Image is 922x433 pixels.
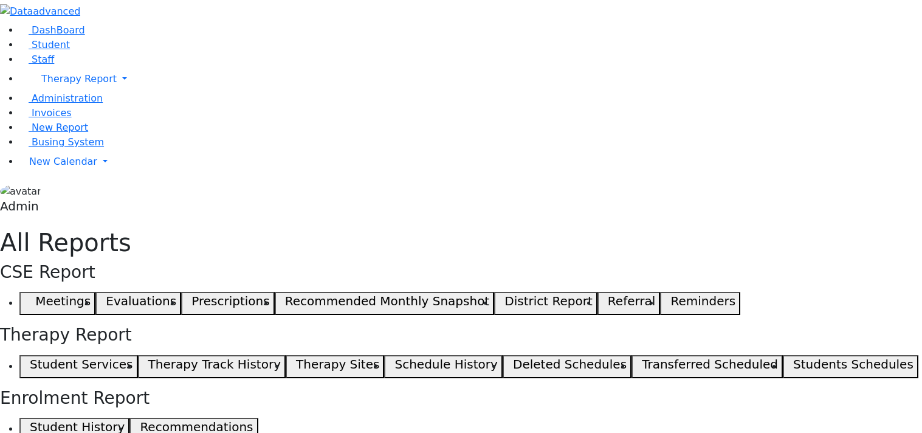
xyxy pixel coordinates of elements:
[285,294,489,308] h5: Recommended Monthly Snapshot
[608,294,656,308] h5: Referral
[32,136,104,148] span: Busing System
[19,54,54,65] a: Staff
[513,357,627,372] h5: Deleted Schedules
[35,294,91,308] h5: Meetings
[597,292,661,315] button: Referral
[19,292,95,315] button: Meetings
[19,122,88,133] a: New Report
[148,357,281,372] h5: Therapy Track History
[191,294,269,308] h5: Prescriptions
[384,355,502,378] button: Schedule History
[29,156,97,167] span: New Calendar
[106,294,176,308] h5: Evaluations
[503,355,631,378] button: Deleted Schedules
[41,73,117,85] span: Therapy Report
[19,92,103,104] a: Administration
[286,355,384,378] button: Therapy Sites
[30,357,132,372] h5: Student Services
[670,294,735,308] h5: Reminders
[19,355,138,378] button: Student Services
[296,357,379,372] h5: Therapy Sites
[32,92,103,104] span: Administration
[19,24,85,36] a: DashBoard
[32,54,54,65] span: Staff
[275,292,495,315] button: Recommended Monthly Snapshot
[19,107,72,119] a: Invoices
[95,292,181,315] button: Evaluations
[19,150,922,174] a: New Calendar
[19,39,70,50] a: Student
[19,136,104,148] a: Busing System
[504,294,593,308] h5: District Report
[660,292,740,315] button: Reminders
[395,357,498,372] h5: Schedule History
[793,357,913,372] h5: Students Schedules
[642,357,778,372] h5: Transferred Scheduled
[32,107,72,119] span: Invoices
[138,355,286,378] button: Therapy Track History
[631,355,783,378] button: Transferred Scheduled
[19,67,922,91] a: Therapy Report
[494,292,597,315] button: District Report
[32,24,85,36] span: DashBoard
[32,122,88,133] span: New Report
[181,292,274,315] button: Prescriptions
[783,355,918,378] button: Students Schedules
[32,39,70,50] span: Student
